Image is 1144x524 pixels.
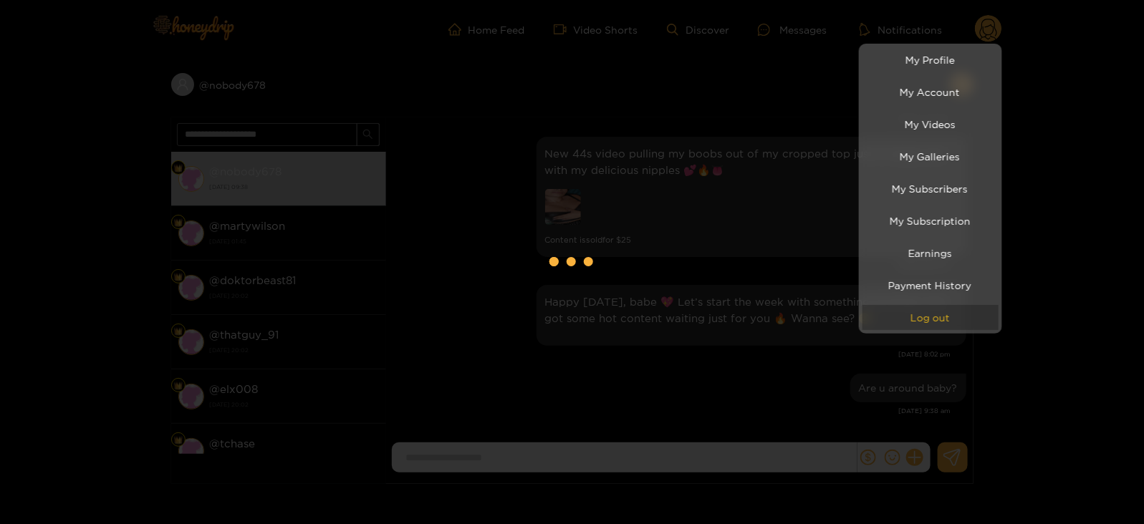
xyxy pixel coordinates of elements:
a: My Galleries [862,144,999,169]
button: Log out [862,305,999,330]
a: My Account [862,79,999,105]
a: Earnings [862,241,999,266]
a: My Profile [862,47,999,72]
a: Payment History [862,273,999,298]
a: My Subscribers [862,176,999,201]
a: My Videos [862,112,999,137]
a: My Subscription [862,208,999,233]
